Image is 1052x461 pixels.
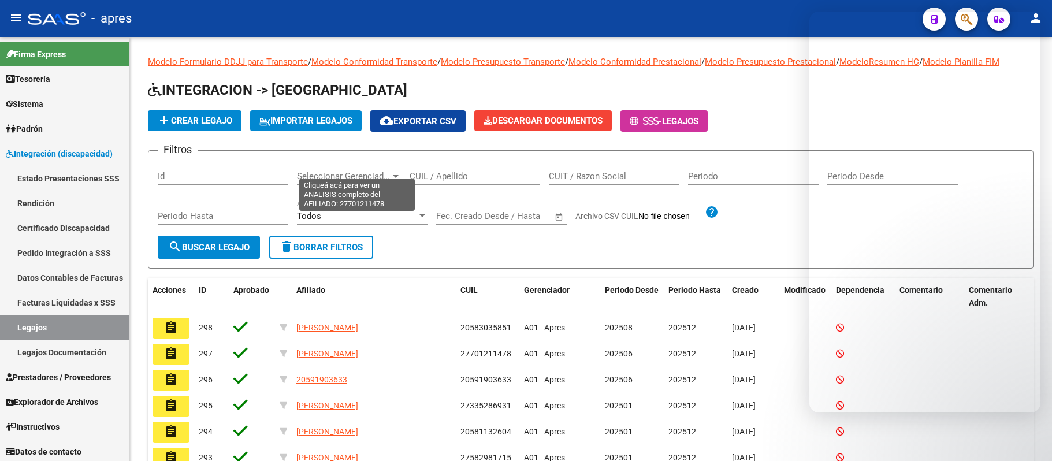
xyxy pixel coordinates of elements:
[705,205,719,219] mat-icon: help
[168,242,250,252] span: Buscar Legajo
[605,349,633,358] span: 202506
[269,236,373,259] button: Borrar Filtros
[280,240,293,254] mat-icon: delete
[441,57,565,67] a: Modelo Presupuesto Transporte
[6,396,98,408] span: Explorador de Archivos
[164,347,178,360] mat-icon: assignment
[199,427,213,436] span: 294
[460,401,511,410] span: 27335286931
[6,48,66,61] span: Firma Express
[296,349,358,358] span: [PERSON_NAME]
[199,349,213,358] span: 297
[6,421,60,433] span: Instructivos
[311,57,437,67] a: Modelo Conformidad Transporte
[668,349,696,358] span: 202512
[553,210,566,224] button: Open calendar
[732,375,756,384] span: [DATE]
[199,323,213,332] span: 298
[6,371,111,384] span: Prestadores / Proveedores
[280,242,363,252] span: Borrar Filtros
[380,114,393,128] mat-icon: cloud_download
[6,73,50,85] span: Tesorería
[732,401,756,410] span: [DATE]
[605,323,633,332] span: 202508
[456,278,519,316] datatable-header-cell: CUIL
[605,375,633,384] span: 202506
[638,211,705,222] input: Archivo CSV CUIL
[148,110,241,131] button: Crear Legajo
[164,399,178,412] mat-icon: assignment
[524,375,565,384] span: A01 - Apres
[668,427,696,436] span: 202512
[6,445,81,458] span: Datos de contacto
[296,375,347,384] span: 20591903633
[732,427,756,436] span: [DATE]
[620,110,708,132] button: -Legajos
[732,323,756,332] span: [DATE]
[229,278,275,316] datatable-header-cell: Aprobado
[194,278,229,316] datatable-header-cell: ID
[436,211,474,221] input: Start date
[568,57,701,67] a: Modelo Conformidad Prestacional
[6,147,113,160] span: Integración (discapacidad)
[292,278,456,316] datatable-header-cell: Afiliado
[91,6,132,31] span: - apres
[605,285,659,295] span: Periodo Desde
[250,110,362,131] button: IMPORTAR LEGAJOS
[297,171,391,181] span: Seleccionar Gerenciador
[732,349,756,358] span: [DATE]
[296,401,358,410] span: [PERSON_NAME]
[297,211,321,221] span: Todos
[732,285,759,295] span: Creado
[460,285,478,295] span: CUIL
[460,349,511,358] span: 27701211478
[296,427,358,436] span: [PERSON_NAME]
[233,285,269,295] span: Aprobado
[164,425,178,438] mat-icon: assignment
[809,12,1040,412] iframe: Intercom live chat
[380,116,456,127] span: Exportar CSV
[524,427,565,436] span: A01 - Apres
[524,349,565,358] span: A01 - Apres
[460,323,511,332] span: 20583035851
[164,373,178,386] mat-icon: assignment
[1013,422,1040,449] iframe: Intercom live chat
[779,278,831,316] datatable-header-cell: Modificado
[630,116,662,127] span: -
[148,57,308,67] a: Modelo Formulario DDJJ para Transporte
[668,401,696,410] span: 202512
[524,401,565,410] span: A01 - Apres
[668,323,696,332] span: 202512
[259,116,352,126] span: IMPORTAR LEGAJOS
[600,278,664,316] datatable-header-cell: Periodo Desde
[370,110,466,132] button: Exportar CSV
[664,278,727,316] datatable-header-cell: Periodo Hasta
[460,427,511,436] span: 20581132604
[296,323,358,332] span: [PERSON_NAME]
[524,285,570,295] span: Gerenciador
[605,427,633,436] span: 202501
[6,98,43,110] span: Sistema
[148,278,194,316] datatable-header-cell: Acciones
[519,278,600,316] datatable-header-cell: Gerenciador
[157,116,232,126] span: Crear Legajo
[164,321,178,334] mat-icon: assignment
[168,240,182,254] mat-icon: search
[148,82,407,98] span: INTEGRACION -> [GEOGRAPHIC_DATA]
[6,122,43,135] span: Padrón
[158,142,198,158] h3: Filtros
[157,113,171,127] mat-icon: add
[296,285,325,295] span: Afiliado
[662,116,698,127] span: Legajos
[199,401,213,410] span: 295
[705,57,836,67] a: Modelo Presupuesto Prestacional
[668,375,696,384] span: 202512
[9,11,23,25] mat-icon: menu
[153,285,186,295] span: Acciones
[474,110,612,131] button: Descargar Documentos
[199,375,213,384] span: 296
[158,236,260,259] button: Buscar Legajo
[784,285,826,295] span: Modificado
[668,285,721,295] span: Periodo Hasta
[484,116,603,126] span: Descargar Documentos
